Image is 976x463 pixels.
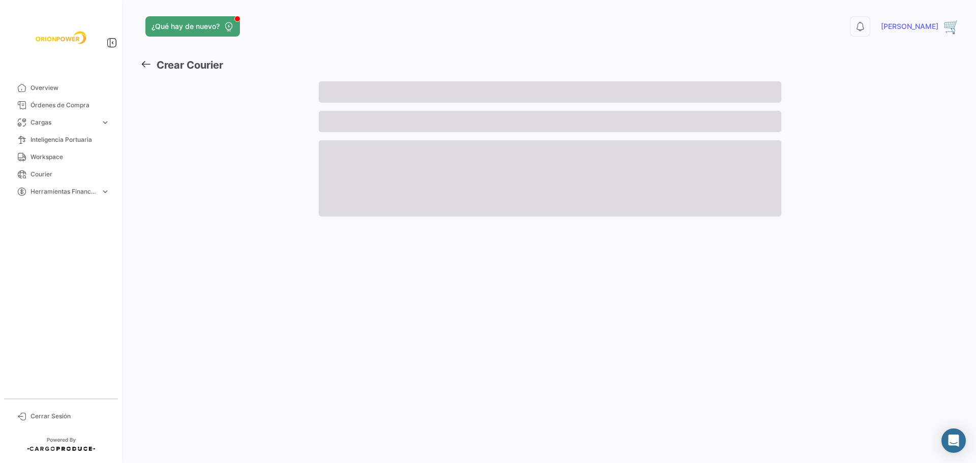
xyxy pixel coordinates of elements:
[30,152,110,162] span: Workspace
[8,79,114,97] a: Overview
[8,148,114,166] a: Workspace
[8,97,114,114] a: Órdenes de Compra
[881,21,938,32] span: [PERSON_NAME]
[30,83,110,92] span: Overview
[101,118,110,127] span: expand_more
[151,21,220,32] span: ¿Qué hay de nuevo?
[30,101,110,110] span: Órdenes de Compra
[30,412,110,421] span: Cerrar Sesión
[30,118,97,127] span: Cargas
[36,12,86,63] img: f26a05d0-2fea-4301-a0f6-b8409df5d1eb.jpeg
[30,187,97,196] span: Herramientas Financieras
[145,16,240,37] button: ¿Qué hay de nuevo?
[8,166,114,183] a: Courier
[101,187,110,196] span: expand_more
[8,131,114,148] a: Inteligencia Portuaria
[30,170,110,179] span: Courier
[157,58,223,73] h3: Crear Courier
[941,428,966,453] div: Abrir Intercom Messenger
[943,18,960,35] img: 32(1).png
[30,135,110,144] span: Inteligencia Portuaria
